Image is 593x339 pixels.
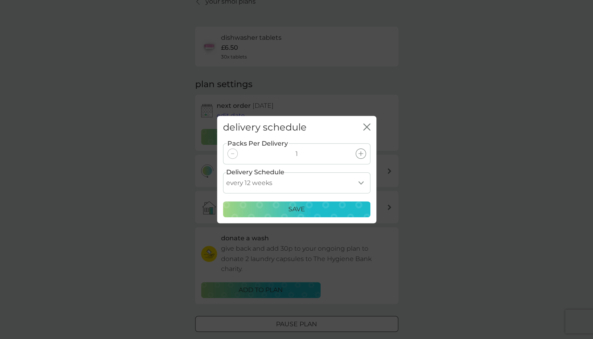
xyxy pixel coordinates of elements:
[288,204,305,214] p: Save
[363,123,370,132] button: close
[296,149,298,159] p: 1
[227,138,289,149] label: Packs Per Delivery
[223,201,370,217] button: Save
[223,122,307,133] h2: delivery schedule
[226,167,284,177] label: Delivery Schedule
